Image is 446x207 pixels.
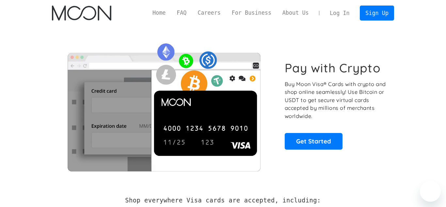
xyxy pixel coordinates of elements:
a: For Business [226,9,277,17]
a: home [52,6,111,21]
a: About Us [277,9,314,17]
a: FAQ [171,9,192,17]
a: Log In [324,6,355,20]
a: Careers [192,9,226,17]
a: Sign Up [360,6,394,20]
a: Get Started [285,133,342,149]
h1: Pay with Crypto [285,61,381,75]
a: Home [147,9,171,17]
p: Buy Moon Visa® Cards with crypto and shop online seamlessly! Use Bitcoin or USDT to get secure vi... [285,80,387,120]
img: Moon Cards let you spend your crypto anywhere Visa is accepted. [52,39,276,171]
h2: Shop everywhere Visa cards are accepted, including: [125,197,321,204]
iframe: Button to launch messaging window [420,181,441,202]
img: Moon Logo [52,6,111,21]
